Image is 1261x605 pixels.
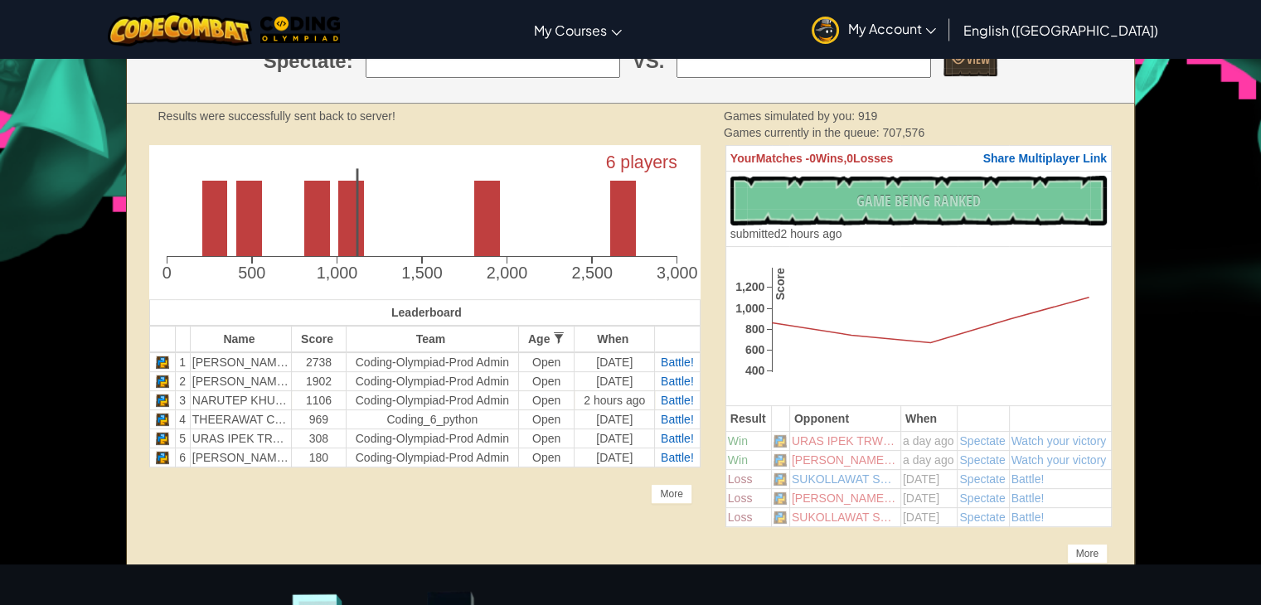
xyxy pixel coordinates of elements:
[292,428,347,448] td: 308
[959,434,1005,448] a: Spectate
[292,326,347,352] th: Score
[728,472,753,486] span: Loss
[725,406,771,432] th: Result
[959,453,1005,467] a: Spectate
[518,409,575,428] td: Open
[346,448,518,467] td: coding-olympiad-prod Admin
[260,17,340,43] img: MTO Coding Olympiad logo
[661,394,694,407] a: Battle!
[728,453,748,467] span: Win
[730,227,781,240] span: submitted
[346,390,518,409] td: coding-olympiad-prod Admin
[983,152,1107,165] span: Share Multiplayer Link
[526,7,630,52] a: My Courses
[401,264,443,282] text: 1,500
[745,343,765,356] text: 600
[661,432,694,445] a: Battle!
[108,12,253,46] img: CodeCombat logo
[292,409,347,428] td: 969
[175,371,190,390] td: 2
[661,451,694,464] a: Battle!
[651,484,691,504] div: More
[518,428,575,448] td: Open
[789,470,900,489] td: SUKOLLAWAT SUKKAS...
[847,20,936,37] span: My Account
[900,470,958,489] td: [DATE]
[963,22,1157,39] span: English ([GEOGRAPHIC_DATA])
[661,413,694,426] a: Battle!
[882,126,924,139] span: 707,576
[900,489,958,508] td: [DATE]
[190,409,291,428] td: THEERAWAT CHANTAROTAI THL1038
[346,352,518,372] td: coding-olympiad-prod Admin
[730,152,756,165] span: Your
[812,17,839,44] img: avatar
[347,47,353,75] span: :
[317,264,358,282] text: 1,000
[657,264,698,282] text: 3,000
[575,326,655,352] th: When
[661,375,694,388] span: Battle!
[745,364,765,377] text: 400
[175,448,190,467] td: 6
[534,22,607,39] span: My Courses
[346,326,518,352] th: Team
[575,448,655,467] td: [DATE]
[789,489,900,508] td: [PERSON_NAME] ISMAI...
[1011,511,1045,524] a: Battle!
[518,326,575,352] th: Age
[735,301,764,314] text: 1,000
[1011,434,1107,448] a: Watch your victory
[789,406,900,432] th: Opponent
[175,409,190,428] td: 4
[900,432,958,451] td: a day ago
[264,47,347,75] span: Spectate
[292,352,347,372] td: 2738
[391,306,462,319] span: Leaderboard
[1011,491,1045,505] a: Battle!
[190,390,291,409] td: NARUTEP KHUNSAKORN THG1127
[728,434,748,448] span: Win
[816,152,846,165] span: Wins,
[730,225,842,242] div: 2 hours ago
[900,508,958,527] td: [DATE]
[728,491,753,505] span: Loss
[954,7,1166,52] a: English ([GEOGRAPHIC_DATA])
[1011,453,1107,467] a: Watch your victory
[292,390,347,409] td: 1106
[575,409,655,428] td: [DATE]
[900,451,958,470] td: a day ago
[959,491,1005,505] a: Spectate
[724,126,882,139] span: Games currently in the queue:
[724,109,858,123] span: Games simulated by you:
[789,432,900,451] td: URAS IPEK TRW1219
[959,511,1005,524] a: Spectate
[571,264,613,282] text: 2,500
[292,448,347,467] td: 180
[190,326,291,352] th: Name
[346,371,518,390] td: coding-olympiad-prod Admin
[725,145,1111,171] th: 0 0
[605,152,677,172] text: 6 players
[575,352,655,372] td: [DATE]
[774,268,787,300] text: Score
[162,264,172,282] text: 0
[963,51,989,67] span: View
[518,390,575,409] td: Open
[518,371,575,390] td: Open
[158,109,395,123] strong: Results were successfully sent back to server!
[190,428,291,448] td: URAS IPEK TRW1219
[1011,472,1045,486] a: Battle!
[803,3,944,56] a: My Account
[756,152,810,165] span: Matches -
[575,428,655,448] td: [DATE]
[959,472,1005,486] span: Spectate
